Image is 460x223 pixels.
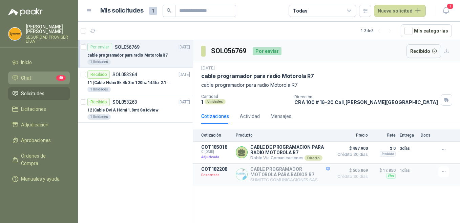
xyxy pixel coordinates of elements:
[250,155,330,161] p: Doble Via Comunicaciones
[112,100,137,104] p: SOL053263
[8,103,70,116] a: Licitaciones
[305,155,322,161] div: Directo
[380,151,396,157] div: Incluido
[167,8,171,13] span: search
[201,94,289,99] p: Cantidad
[8,118,70,131] a: Adjudicación
[87,59,111,65] div: 1 Unidades
[149,7,157,15] span: 1
[179,44,190,50] p: [DATE]
[205,99,226,104] div: Unidades
[21,175,60,183] span: Manuales y ayuda
[87,114,111,120] div: 1 Unidades
[87,107,159,114] p: 12 | Cable Dvi A Hdmi 1.8mt Solidview
[87,70,110,79] div: Recibido
[201,81,452,89] p: cable programador para radio Motorola R7
[8,87,70,100] a: Solicitudes
[293,7,307,15] div: Todas
[21,74,31,82] span: Chat
[26,24,70,34] p: [PERSON_NAME] [PERSON_NAME]
[115,45,140,49] p: SOL056769
[87,98,110,106] div: Recibido
[334,144,368,153] span: $ 487.900
[78,40,193,68] a: Por enviarSOL056769[DATE] cable programador para radio Motorola R71 Unidades
[236,133,330,138] p: Producto
[334,153,368,157] span: Crédito 30 días
[21,137,51,144] span: Aprobaciones
[250,166,330,177] p: CABLE PROGRAMADOR MOTOROLA PARA RADIOS R7
[201,166,232,172] p: COT182208
[21,152,63,167] span: Órdenes de Compra
[421,133,434,138] p: Docs
[211,46,247,56] h3: SOL056769
[446,3,454,9] span: 1
[201,172,232,179] p: Descartada
[372,133,396,138] p: Flete
[400,133,417,138] p: Entrega
[21,121,48,128] span: Adjudicación
[8,173,70,185] a: Manuales y ayuda
[21,90,44,97] span: Solicitudes
[179,99,190,105] p: [DATE]
[386,173,396,179] div: Flex
[87,43,112,51] div: Por enviar
[334,166,368,175] span: $ 505.869
[201,144,232,150] p: COT185018
[271,113,291,120] div: Mensajes
[236,169,247,180] img: Company Logo
[372,144,396,153] p: $ 0
[8,27,21,40] img: Company Logo
[250,177,330,182] p: SUMITEC COMUNICACIONES SAS
[87,87,111,92] div: 1 Unidades
[78,68,193,95] a: RecibidoSOL053264[DATE] 11 |Cable Hdmi 8k 4k 3m 120hz 144hz 2.1 Alta Velocidad1 Unidades
[406,44,441,58] button: Recibido
[253,47,281,55] div: Por enviar
[250,144,330,155] p: CABLE DE PROGRAMACION PARA RADIO MOTOROLA R7
[87,80,172,86] p: 11 | Cable Hdmi 8k 4k 3m 120hz 144hz 2.1 Alta Velocidad
[78,95,193,123] a: RecibidoSOL053263[DATE] 12 |Cable Dvi A Hdmi 1.8mt Solidview1 Unidades
[21,105,46,113] span: Licitaciones
[8,149,70,170] a: Órdenes de Compra
[201,133,232,138] p: Cotización
[294,99,438,105] p: CRA 100 # 16-20 Cali , [PERSON_NAME][GEOGRAPHIC_DATA]
[8,8,43,16] img: Logo peakr
[401,24,452,37] button: Mís categorías
[294,95,438,99] p: Dirección
[87,52,168,59] p: cable programador para radio Motorola R7
[100,6,144,16] h1: Mis solicitudes
[440,5,452,17] button: 1
[374,5,426,17] button: Nueva solicitud
[201,150,232,154] span: C: [DATE]
[112,72,137,77] p: SOL053264
[201,113,229,120] div: Cotizaciones
[334,175,368,179] span: Crédito 30 días
[334,133,368,138] p: Precio
[8,56,70,69] a: Inicio
[21,59,32,66] span: Inicio
[26,35,70,43] p: SEGURIDAD PROVISER LTDA
[8,72,70,84] a: Chat40
[56,75,66,81] span: 40
[400,166,417,175] p: 1 días
[201,73,314,80] p: cable programador para radio Motorola R7
[201,99,203,105] p: 1
[201,154,232,161] p: Adjudicada
[361,25,395,36] div: 1 - 3 de 3
[179,72,190,78] p: [DATE]
[201,65,215,72] p: [DATE]
[8,134,70,147] a: Aprobaciones
[240,113,260,120] div: Actividad
[372,166,396,175] p: $ 17.850
[400,144,417,153] p: 3 días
